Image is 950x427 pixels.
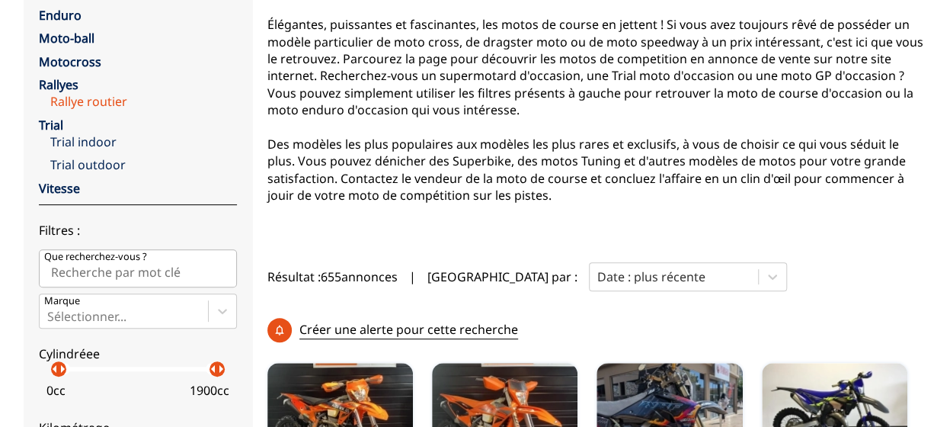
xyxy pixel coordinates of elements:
[267,16,926,204] p: Élégantes, puissantes et fascinantes, les motos de course en jettent ! Si vous avez toujours rêvé...
[44,294,80,308] p: Marque
[299,321,518,339] p: Créer une alerte pour cette recherche
[39,53,101,70] a: Motocross
[190,382,229,399] p: 1900 cc
[39,76,78,93] a: Rallyes
[427,268,577,285] p: [GEOGRAPHIC_DATA] par :
[409,268,416,285] span: |
[204,360,222,378] p: arrow_left
[46,360,64,378] p: arrow_left
[39,7,82,24] a: Enduro
[50,133,237,150] a: Trial indoor
[46,382,66,399] p: 0 cc
[44,250,147,264] p: Que recherchez-vous ?
[39,249,237,287] input: Que recherchez-vous ?
[39,117,63,133] a: Trial
[53,360,72,378] p: arrow_right
[39,180,80,197] a: Vitesse
[39,30,94,47] a: Moto-ball
[39,345,237,362] p: Cylindréee
[47,310,50,323] input: MarqueSélectionner...
[39,222,237,239] p: Filtres :
[50,93,237,110] a: Rallye routier
[50,156,237,173] a: Trial outdoor
[212,360,230,378] p: arrow_right
[267,268,398,285] span: Résultat : 655 annonces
